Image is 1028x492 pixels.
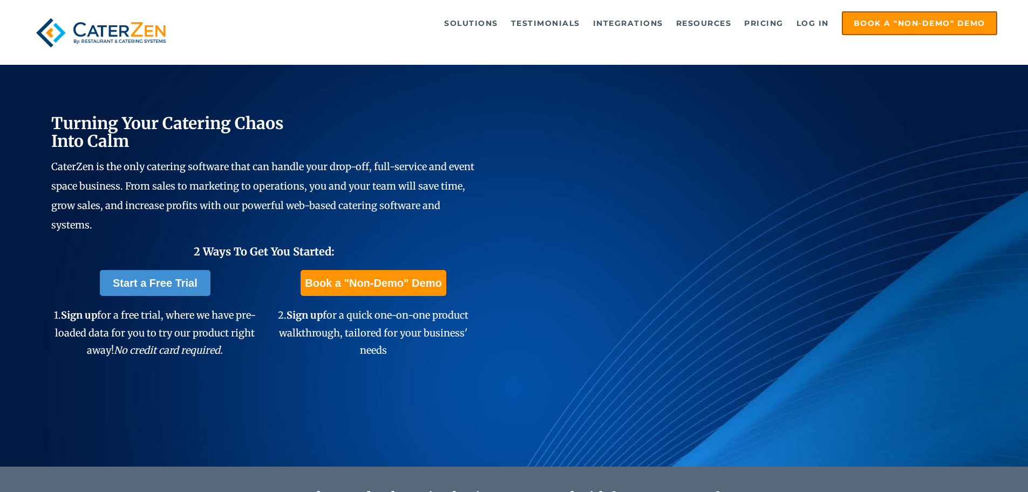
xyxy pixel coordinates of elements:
a: Pricing [739,12,789,34]
a: Resources [671,12,737,34]
a: Book a "Non-Demo" Demo [842,11,997,35]
span: Sign up [61,309,97,321]
a: Testimonials [506,12,586,34]
a: Book a "Non-Demo" Demo [301,270,446,296]
span: Sign up [287,309,323,321]
iframe: Help widget launcher [932,450,1016,480]
span: 2 Ways To Get You Started: [194,245,335,258]
span: Turning Your Catering Chaos Into Calm [51,113,284,151]
span: 2. for a quick one-on-one product walkthrough, tailored for your business' needs [278,309,468,356]
span: 1. for a free trial, where we have pre-loaded data for you to try our product right away! [54,309,256,356]
span: CaterZen is the only catering software that can handle your drop-off, full-service and event spac... [51,160,474,231]
a: Solutions [439,12,503,34]
div: Navigation Menu [196,11,997,35]
a: Start a Free Trial [100,270,210,296]
em: No credit card required. [114,344,223,356]
a: Log in [791,12,834,34]
img: caterzen [31,11,171,54]
a: Integrations [588,12,669,34]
